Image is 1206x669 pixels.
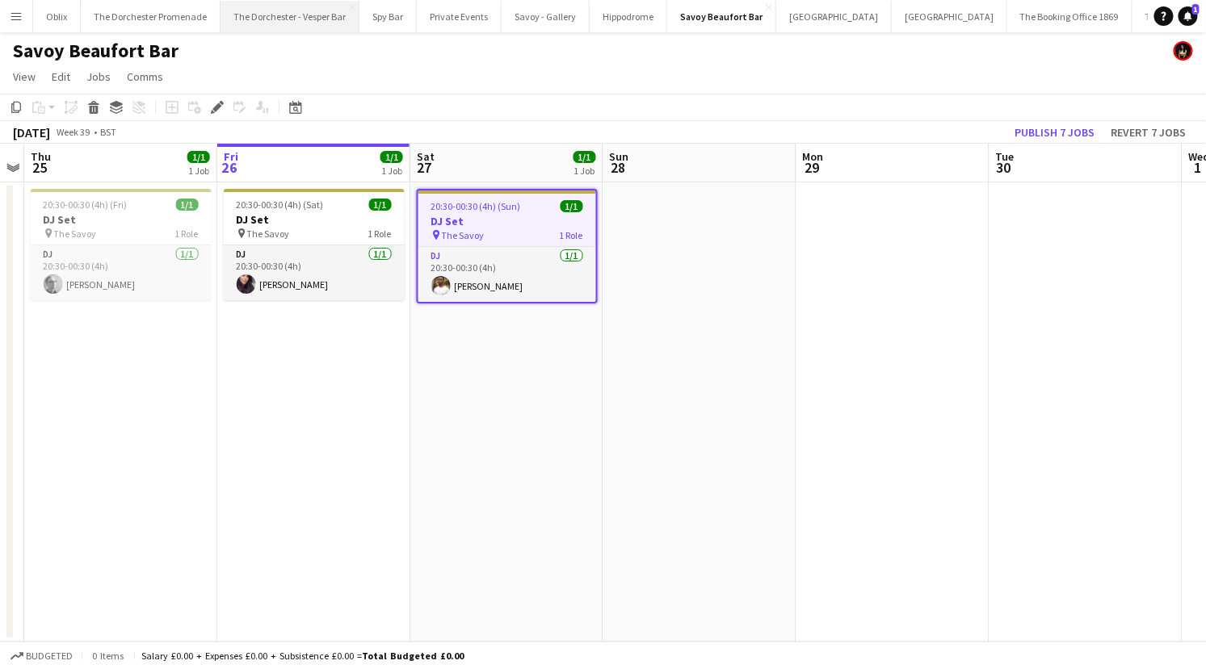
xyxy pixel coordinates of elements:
span: 1/1 [187,151,210,163]
h3: DJ Set [418,214,596,228]
span: 20:30-00:30 (4h) (Sat) [237,199,324,211]
span: 1 Role [368,228,392,240]
button: Revert 7 jobs [1105,122,1193,143]
span: Tue [996,149,1015,164]
app-job-card: 20:30-00:30 (4h) (Sat)1/1DJ Set The Savoy1 RoleDJ1/120:30-00:30 (4h)[PERSON_NAME] [224,189,405,300]
span: 1/1 [369,199,392,211]
button: [GEOGRAPHIC_DATA] [892,1,1007,32]
span: 26 [221,158,238,177]
button: Savoy Beaufort Bar [667,1,776,32]
button: The Dorchester - Vesper Bar [221,1,359,32]
span: 0 items [89,650,128,662]
button: The Booking Office 1869 [1007,1,1132,32]
span: 27 [414,158,435,177]
h1: Savoy Beaufort Bar [13,39,179,63]
span: 1 [1192,4,1200,15]
button: Private Events [417,1,502,32]
span: Budgeted [26,650,73,662]
div: Salary £0.00 + Expenses £0.00 + Subsistence £0.00 = [141,650,464,662]
a: Jobs [80,66,117,87]
app-user-avatar: Helena Debono [1174,41,1193,61]
div: [DATE] [13,124,50,140]
span: 20:30-00:30 (4h) (Sun) [431,200,521,212]
span: Sun [610,149,629,164]
span: Sat [417,149,435,164]
div: 1 Job [188,165,209,177]
span: Fri [224,149,238,164]
a: View [6,66,42,87]
span: 1/1 [574,151,596,163]
span: The Savoy [442,229,485,241]
span: Week 39 [53,126,94,138]
app-card-role: DJ1/120:30-00:30 (4h)[PERSON_NAME] [31,245,212,300]
app-job-card: 20:30-00:30 (4h) (Sun)1/1DJ Set The Savoy1 RoleDJ1/120:30-00:30 (4h)[PERSON_NAME] [417,189,598,303]
button: Oblix [33,1,81,32]
button: Publish 7 jobs [1009,122,1102,143]
a: 1 [1179,6,1198,26]
span: 20:30-00:30 (4h) (Fri) [44,199,128,211]
button: Spy Bar [359,1,417,32]
span: 1 Role [175,228,199,240]
span: Edit [52,69,70,84]
span: View [13,69,36,84]
span: Jobs [86,69,111,84]
div: 1 Job [574,165,595,177]
span: 1/1 [561,200,583,212]
app-job-card: 20:30-00:30 (4h) (Fri)1/1DJ Set The Savoy1 RoleDJ1/120:30-00:30 (4h)[PERSON_NAME] [31,189,212,300]
span: 1 Role [560,229,583,241]
span: Mon [803,149,824,164]
span: 1/1 [380,151,403,163]
button: [GEOGRAPHIC_DATA] [776,1,892,32]
div: BST [100,126,116,138]
span: Thu [31,149,51,164]
button: Budgeted [8,647,75,665]
button: The Dorchester Promenade [81,1,221,32]
span: 29 [800,158,824,177]
span: Total Budgeted £0.00 [362,650,464,662]
span: The Savoy [54,228,97,240]
span: Comms [127,69,163,84]
span: 25 [28,158,51,177]
span: 1/1 [176,199,199,211]
span: 30 [994,158,1015,177]
span: The Savoy [247,228,290,240]
app-card-role: DJ1/120:30-00:30 (4h)[PERSON_NAME] [418,247,596,302]
a: Edit [45,66,77,87]
a: Comms [120,66,170,87]
span: 28 [607,158,629,177]
app-card-role: DJ1/120:30-00:30 (4h)[PERSON_NAME] [224,245,405,300]
h3: DJ Set [31,212,212,227]
button: Savoy - Gallery [502,1,590,32]
h3: DJ Set [224,212,405,227]
div: 1 Job [381,165,402,177]
button: Hippodrome [590,1,667,32]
